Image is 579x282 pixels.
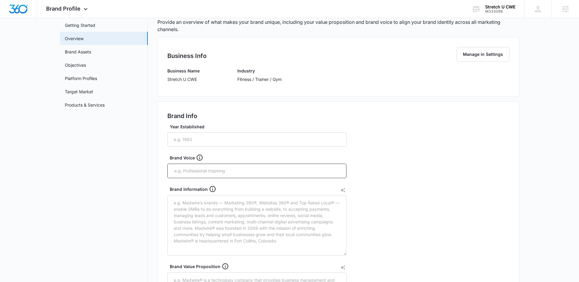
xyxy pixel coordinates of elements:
[340,265,345,270] button: AI Text Generator
[167,68,200,74] h3: Business Name
[65,62,86,68] a: Objectives
[167,76,200,82] p: Stretch U CWE
[65,75,97,82] a: Platform Profiles
[237,68,282,74] h3: Industry
[167,111,197,120] h2: Brand Info
[65,35,84,42] a: Overview
[65,49,91,55] a: Brand Assets
[46,5,81,12] span: Brand Profile
[65,102,105,108] a: Products & Services
[485,5,515,9] div: account name
[457,47,509,62] button: Manage in Settings
[170,185,349,193] div: Brand Information
[340,188,345,193] button: AI Text Generator
[485,9,515,14] div: account id
[170,263,349,270] div: Brand Value Proposition
[65,88,93,95] a: Target Market
[65,22,95,28] a: Getting Started
[157,18,519,33] p: Provide an overview of what makes your brand unique, including your value proposition and brand v...
[174,166,341,175] input: e.g. Professional Inspiring
[170,123,349,130] label: Year Established
[170,154,349,161] div: Brand Voice
[167,51,207,60] h2: Business Info
[167,132,346,147] input: e.g. 1982
[237,76,282,82] p: Fitness / Trainer / Gym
